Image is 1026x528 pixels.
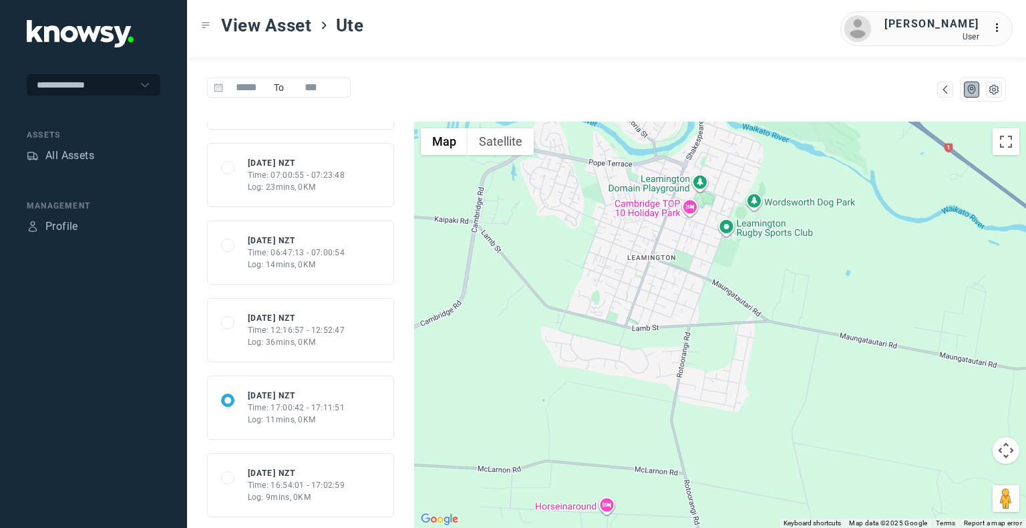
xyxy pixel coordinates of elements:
button: Drag Pegman onto the map to open Street View [993,485,1019,512]
a: AssetsAll Assets [27,148,94,164]
div: Time: 12:16:57 - 12:52:47 [248,324,345,336]
div: Toggle Menu [201,21,210,30]
div: Profile [45,219,78,235]
div: Assets [27,129,160,141]
div: Log: 11mins, 0KM [248,414,345,426]
div: [DATE] NZT [248,235,345,247]
div: Log: 23mins, 0KM [248,181,345,193]
div: Time: 17:00:42 - 17:11:51 [248,402,345,414]
button: Keyboard shortcuts [784,519,841,528]
div: Log: 36mins, 0KM [248,336,345,348]
div: Time: 07:00:55 - 07:23:48 [248,169,345,181]
a: ProfileProfile [27,219,78,235]
div: : [993,20,1009,36]
button: Toggle fullscreen view [993,128,1019,155]
div: Map [939,84,951,96]
div: [DATE] NZT [248,312,345,324]
button: Show street map [421,128,468,155]
div: [DATE] NZT [248,467,345,479]
div: Map [966,84,978,96]
div: Log: 9mins, 0KM [248,491,345,503]
span: View Asset [221,13,312,37]
div: [DATE] NZT [248,390,345,402]
button: Map camera controls [993,437,1019,464]
a: Terms (opens in new tab) [936,519,956,527]
div: List [988,84,1000,96]
div: All Assets [45,148,94,164]
div: User [884,32,979,41]
span: Map data ©2025 Google [849,519,927,527]
span: Ute [336,13,364,37]
div: [PERSON_NAME] [884,16,979,32]
img: Google [417,511,462,528]
img: avatar.png [844,15,871,42]
tspan: ... [993,23,1007,33]
a: Open this area in Google Maps (opens a new window) [417,511,462,528]
button: Show satellite imagery [468,128,534,155]
div: > [319,20,329,31]
div: Assets [27,150,39,162]
div: : [993,20,1009,38]
span: To [271,78,288,98]
a: Report a map error [964,519,1022,527]
div: Profile [27,221,39,233]
img: Application Logo [27,20,134,47]
div: Time: 06:47:13 - 07:00:54 [248,247,345,259]
div: Log: 14mins, 0KM [248,259,345,271]
div: Management [27,200,160,212]
div: [DATE] NZT [248,157,345,169]
div: Time: 16:54:01 - 17:02:59 [248,479,345,491]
